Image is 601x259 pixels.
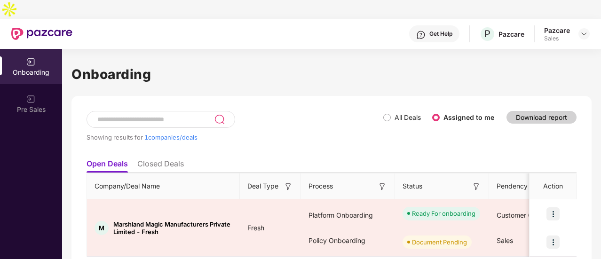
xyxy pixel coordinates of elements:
[240,224,272,232] span: Fresh
[26,57,36,67] img: svg+xml;base64,PHN2ZyB3aWR0aD0iMjAiIGhlaWdodD0iMjAiIHZpZXdCb3g9IjAgMCAyMCAyMCIgZmlsbD0ibm9uZSIgeG...
[429,30,452,38] div: Get Help
[378,182,387,191] img: svg+xml;base64,PHN2ZyB3aWR0aD0iMTYiIGhlaWdodD0iMTYiIHZpZXdCb3g9IjAgMCAxNiAxNiIgZmlsbD0ibm9uZSIgeG...
[137,159,184,173] li: Closed Deals
[412,209,475,218] div: Ready For onboarding
[484,28,490,39] span: P
[416,30,426,39] img: svg+xml;base64,PHN2ZyBpZD0iSGVscC0zMngzMiIgeG1sbnM9Imh0dHA6Ly93d3cudzMub3JnLzIwMDAvc3ZnIiB3aWR0aD...
[11,28,72,40] img: New Pazcare Logo
[87,159,128,173] li: Open Deals
[546,235,560,249] img: icon
[214,114,225,125] img: svg+xml;base64,PHN2ZyB3aWR0aD0iMjQiIGhlaWdodD0iMjUiIHZpZXdCb3g9IjAgMCAyNCAyNSIgZmlsbD0ibm9uZSIgeG...
[247,181,278,191] span: Deal Type
[113,220,232,235] span: Marshland Magic Manufacturers Private Limited - Fresh
[544,35,570,42] div: Sales
[497,236,513,244] span: Sales
[301,203,395,228] div: Platform Onboarding
[71,64,592,85] h1: Onboarding
[412,237,467,247] div: Document Pending
[301,228,395,253] div: Policy Onboarding
[395,113,421,121] label: All Deals
[472,182,481,191] img: svg+xml;base64,PHN2ZyB3aWR0aD0iMTYiIGhlaWdodD0iMTYiIHZpZXdCb3g9IjAgMCAxNiAxNiIgZmlsbD0ibm9uZSIgeG...
[498,30,524,39] div: Pazcare
[308,181,333,191] span: Process
[506,111,577,124] button: Download report
[144,133,198,141] span: 1 companies/deals
[580,30,588,38] img: svg+xml;base64,PHN2ZyBpZD0iRHJvcGRvd24tMzJ4MzIiIHhtbG5zPSJodHRwOi8vd3d3LnczLm9yZy8yMDAwL3N2ZyIgd2...
[546,207,560,220] img: icon
[544,26,570,35] div: Pazcare
[443,113,494,121] label: Assigned to me
[87,173,240,199] th: Company/Deal Name
[497,211,565,219] span: Customer Onboarding
[497,181,538,191] span: Pendency On
[403,181,422,191] span: Status
[530,173,577,199] th: Action
[87,133,383,141] div: Showing results for
[284,182,293,191] img: svg+xml;base64,PHN2ZyB3aWR0aD0iMTYiIGhlaWdodD0iMTYiIHZpZXdCb3g9IjAgMCAxNiAxNiIgZmlsbD0ibm9uZSIgeG...
[95,221,109,235] div: M
[26,94,36,104] img: svg+xml;base64,PHN2ZyB3aWR0aD0iMjAiIGhlaWdodD0iMjAiIHZpZXdCb3g9IjAgMCAyMCAyMCIgZmlsbD0ibm9uZSIgeG...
